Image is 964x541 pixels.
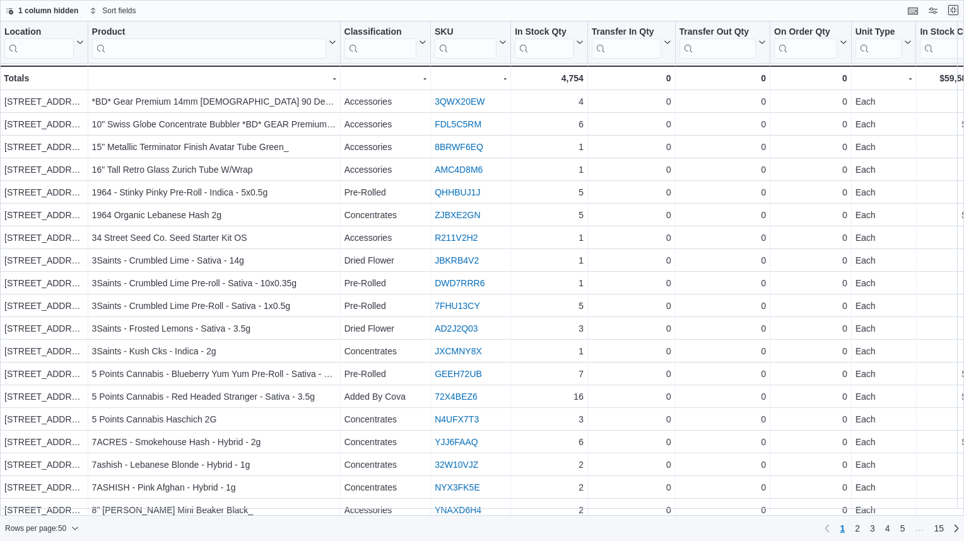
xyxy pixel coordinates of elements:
div: Each [855,185,912,200]
div: Each [855,230,912,245]
a: Page 15 of 15 [929,518,949,538]
div: Each [855,298,912,313]
div: 0 [679,321,766,336]
a: JBKRB4V2 [435,255,479,265]
div: 3 [515,412,584,427]
div: Concentrates [344,207,426,223]
div: 0 [774,71,847,86]
div: 1 [515,253,584,268]
div: 10" Swiss Globe Concentrate Bubbler *BD* GEAR Premium 10" Tall Swiss Globe Concentrate Bubbler W/... [92,117,336,132]
div: Each [855,457,912,472]
a: ZJBXE2GN [435,210,480,220]
div: 0 [774,480,847,495]
button: Sort fields [85,3,141,18]
div: 0 [774,434,847,450]
div: 0 [592,207,671,223]
div: 0 [592,253,671,268]
div: 0 [679,117,766,132]
button: 1 column hidden [1,3,83,18]
a: 7FHU13CY [435,301,480,311]
a: YJJ6FAAQ [435,437,478,447]
div: 0 [679,344,766,359]
div: 0 [592,366,671,381]
div: 0 [592,389,671,404]
div: 0 [774,298,847,313]
div: 0 [592,185,671,200]
a: JXCMNY8X [435,346,482,356]
div: [STREET_ADDRESS] [4,344,84,359]
div: Each [855,276,912,291]
a: Page 3 of 15 [865,518,880,538]
div: 0 [774,162,847,177]
div: [STREET_ADDRESS] [4,94,84,109]
div: 8" [PERSON_NAME] Mini Beaker Black_ [92,503,336,518]
div: 0 [592,94,671,109]
button: Location [4,26,84,59]
div: 0 [592,162,671,177]
div: 5 [515,185,584,200]
div: [STREET_ADDRESS] [4,185,84,200]
div: [STREET_ADDRESS] [4,412,84,427]
div: Each [855,94,912,109]
button: Unit Type [855,26,912,59]
button: Previous page [820,521,835,536]
div: Concentrates [344,434,426,450]
div: Classification [344,26,416,59]
div: [STREET_ADDRESS] [4,276,84,291]
a: DWD7RRR6 [435,278,485,288]
div: 0 [679,207,766,223]
div: Classification [344,26,416,38]
div: [STREET_ADDRESS] [4,434,84,450]
div: Product [92,26,326,38]
div: *BD* Gear Premium 14mm [DEMOGRAPHIC_DATA] 90 Degree Big Booty Banger W/Flat Top & 5mm Thick [92,94,336,109]
div: [STREET_ADDRESS] [4,139,84,154]
div: 3Saints - Crumbled Lime Pre-roll - Sativa - 10x0.35g [92,276,336,291]
div: - [344,71,426,86]
div: Dried Flower [344,321,426,336]
div: 0 [774,230,847,245]
div: 0 [592,139,671,154]
div: [STREET_ADDRESS] [4,321,84,336]
div: 34 Street Seed Co. Seed Starter Kit OS [92,230,336,245]
div: 0 [592,434,671,450]
a: 3QWX20EW [435,96,485,107]
div: Transfer In Qty [592,26,661,59]
span: 1 [840,522,845,535]
div: 0 [774,139,847,154]
div: 1 [515,139,584,154]
div: 2 [515,480,584,495]
div: 0 [774,207,847,223]
div: Accessories [344,503,426,518]
div: Each [855,321,912,336]
div: 0 [774,344,847,359]
div: Location [4,26,74,38]
div: 5 [515,298,584,313]
div: Accessories [344,162,426,177]
div: Accessories [344,94,426,109]
div: 6 [515,434,584,450]
div: - [435,71,507,86]
div: 0 [679,503,766,518]
a: FDL5C5RM [435,119,481,129]
a: AD2J2Q03 [435,323,478,334]
div: 3Saints - Crumbled Lime - Sativa - 14g [92,253,336,268]
div: 0 [592,480,671,495]
div: 3Saints - Crumbled Lime Pre-Roll - Sativa - 1x0.5g [92,298,336,313]
div: Transfer In Qty [592,26,661,38]
div: 0 [592,71,671,86]
span: Sort fields [102,6,136,16]
div: 0 [774,94,847,109]
div: 2 [515,503,584,518]
div: 0 [679,366,766,381]
div: Product [92,26,326,59]
div: Accessories [344,139,426,154]
div: 15" Metallic Terminator Finish Avatar Tube Green_ [92,139,336,154]
div: Each [855,480,912,495]
div: Concentrates [344,480,426,495]
span: 4 [885,522,890,535]
a: YNAXD6H4 [435,505,481,515]
button: On Order Qty [774,26,847,59]
div: 0 [592,117,671,132]
div: Dried Flower [344,253,426,268]
div: 0 [774,117,847,132]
